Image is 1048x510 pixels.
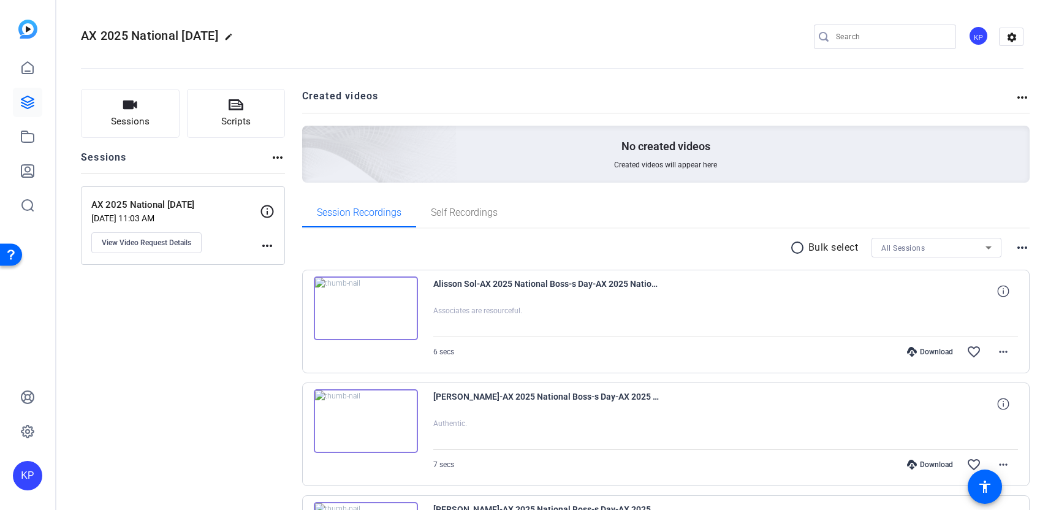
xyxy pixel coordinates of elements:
[996,457,1011,472] mat-icon: more_horiz
[260,238,275,253] mat-icon: more_horiz
[968,26,989,46] div: KP
[165,4,457,270] img: Creted videos background
[91,213,260,223] p: [DATE] 11:03 AM
[102,238,191,248] span: View Video Request Details
[270,150,285,165] mat-icon: more_horiz
[314,276,418,340] img: thumb-nail
[221,115,251,129] span: Scripts
[1015,240,1030,255] mat-icon: more_horiz
[901,347,959,357] div: Download
[968,26,990,47] ngx-avatar: Kate Pepper
[18,20,37,39] img: blue-gradient.svg
[81,150,127,173] h2: Sessions
[433,389,660,419] span: [PERSON_NAME]-AX 2025 National Boss-s Day-AX 2025 National Boss-s Day -1759408645676-webcam
[966,344,981,359] mat-icon: favorite_border
[996,344,1011,359] mat-icon: more_horiz
[317,208,401,218] span: Session Recordings
[91,198,260,212] p: AX 2025 National [DATE]
[187,89,286,138] button: Scripts
[111,115,150,129] span: Sessions
[836,29,946,44] input: Search
[978,479,992,494] mat-icon: accessibility
[302,89,1016,113] h2: Created videos
[91,232,202,253] button: View Video Request Details
[1000,28,1024,47] mat-icon: settings
[433,276,660,306] span: Alisson Sol-AX 2025 National Boss-s Day-AX 2025 National Boss-s Day -1759444424921-webcam
[808,240,859,255] p: Bulk select
[966,457,981,472] mat-icon: favorite_border
[621,139,710,154] p: No created videos
[81,89,180,138] button: Sessions
[614,160,717,170] span: Created videos will appear here
[881,244,925,253] span: All Sessions
[81,28,218,43] span: AX 2025 National [DATE]
[1015,90,1030,105] mat-icon: more_horiz
[433,348,454,356] span: 6 secs
[224,32,239,47] mat-icon: edit
[790,240,808,255] mat-icon: radio_button_unchecked
[13,461,42,490] div: KP
[314,389,418,453] img: thumb-nail
[433,460,454,469] span: 7 secs
[431,208,498,218] span: Self Recordings
[901,460,959,470] div: Download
